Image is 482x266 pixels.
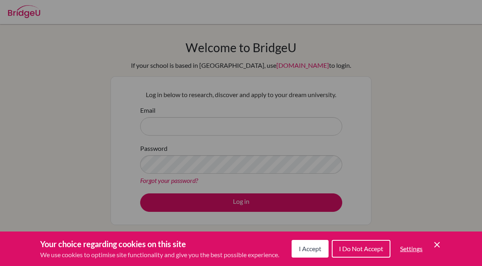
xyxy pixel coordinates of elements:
span: I Do Not Accept [339,245,383,252]
span: Settings [400,245,423,252]
p: We use cookies to optimise site functionality and give you the best possible experience. [40,250,279,260]
button: I Accept [292,240,329,258]
button: I Do Not Accept [332,240,390,258]
span: I Accept [299,245,321,252]
h3: Your choice regarding cookies on this site [40,238,279,250]
button: Save and close [432,240,442,250]
button: Settings [394,241,429,257]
